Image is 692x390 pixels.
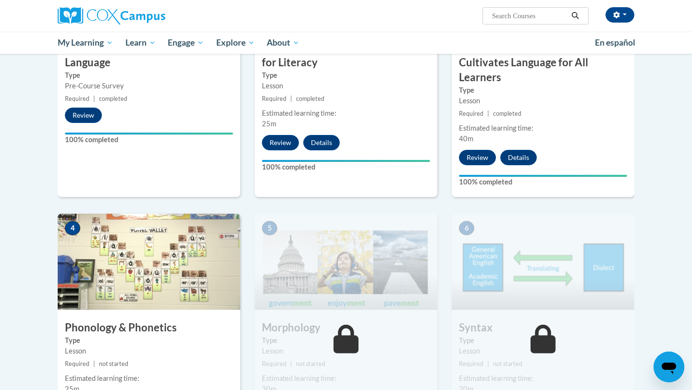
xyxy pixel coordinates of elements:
span: Learn [125,37,156,49]
a: About [261,32,306,54]
div: Pre-Course Survey [65,81,233,91]
img: Course Image [58,214,240,310]
div: Estimated learning time: [459,123,627,134]
span: 5 [262,221,277,235]
button: Details [500,150,537,165]
label: 100% completed [65,134,233,145]
span: En español [595,37,635,48]
span: | [93,95,95,102]
span: | [290,360,292,367]
span: not started [296,360,325,367]
div: Estimated learning time: [459,373,627,384]
span: | [487,110,489,117]
span: 25m [262,120,276,128]
img: Cox Campus [58,7,165,24]
h3: Creating an Environment that Cultivates Language for All Learners [452,40,634,85]
div: Your progress [262,160,430,162]
label: Type [262,335,430,346]
span: completed [493,110,521,117]
div: Lesson [262,81,430,91]
span: 6 [459,221,474,235]
label: Type [459,85,627,96]
button: Review [65,108,102,123]
span: 4 [65,221,80,235]
label: Type [65,335,233,346]
label: 100% completed [262,162,430,172]
iframe: Button to launch messaging window [654,352,684,382]
div: Your progress [459,175,627,177]
a: My Learning [51,32,119,54]
span: not started [493,360,522,367]
a: Learn [119,32,162,54]
input: Search Courses [491,10,568,22]
span: Required [65,95,89,102]
span: Explore [216,37,255,49]
span: not started [99,360,128,367]
h3: Phonology & Phonetics [58,320,240,335]
div: Your progress [65,133,233,134]
label: Type [459,335,627,346]
button: Account Settings [605,7,634,23]
div: Lesson [459,96,627,106]
img: Course Image [452,214,634,310]
span: My Learning [58,37,113,49]
span: completed [99,95,127,102]
span: Required [459,110,483,117]
a: En español [589,33,642,53]
h3: Pre-Course Survey for Oral Language [58,40,240,70]
span: | [93,360,95,367]
div: Lesson [65,346,233,356]
button: Search [568,10,582,22]
button: Review [262,135,299,150]
a: Explore [210,32,261,54]
div: Estimated learning time: [65,373,233,384]
span: Engage [168,37,204,49]
h3: Morphology [255,320,437,335]
div: Estimated learning time: [262,373,430,384]
div: Main menu [43,32,649,54]
button: Review [459,150,496,165]
label: 100% completed [459,177,627,187]
span: | [487,360,489,367]
span: Required [65,360,89,367]
div: Lesson [262,346,430,356]
span: completed [296,95,324,102]
span: Required [262,360,286,367]
a: Cox Campus [58,7,240,24]
div: Estimated learning time: [262,108,430,119]
h3: Oral Language is the Foundation for Literacy [255,40,437,70]
div: Lesson [459,346,627,356]
h3: Syntax [452,320,634,335]
span: About [267,37,299,49]
span: 40m [459,134,473,143]
img: Course Image [255,214,437,310]
button: Details [303,135,340,150]
span: Required [459,360,483,367]
a: Engage [161,32,210,54]
span: | [290,95,292,102]
label: Type [262,70,430,81]
label: Type [65,70,233,81]
span: Required [262,95,286,102]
